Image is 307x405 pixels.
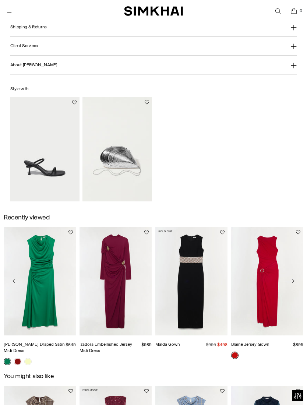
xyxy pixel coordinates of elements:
h2: Recently viewed [4,214,50,221]
h3: Client Services [10,43,38,48]
h2: You might also like [4,373,54,380]
a: [PERSON_NAME] Draped Satin Midi Dress [4,342,65,353]
h3: Shipping & Returns [10,25,47,29]
img: Siren Low Heel Sandal [10,97,80,201]
button: Add to Wishlist [145,100,149,105]
a: SIMKHAI [124,6,183,17]
button: Move to previous carousel slide [7,274,21,288]
button: Open menu modal [2,4,17,19]
iframe: Sign Up via Text for Offers [6,377,74,399]
button: Add to Wishlist [72,100,77,105]
a: Open search modal [270,4,285,19]
a: Open cart modal [286,4,301,19]
h6: Style with [10,87,297,91]
a: Izadora Embellished Jersey Midi Dress [80,342,132,353]
button: Client Services [10,37,297,56]
button: Move to next carousel slide [286,274,300,288]
a: Blaine Jersey Gown [231,342,269,347]
button: Shipping & Returns [10,18,297,36]
button: About [PERSON_NAME] [10,56,297,74]
img: Bridget Metal Oyster Clutch [82,97,152,201]
a: Malda Gown [155,342,180,347]
span: 0 [297,7,304,14]
h3: About [PERSON_NAME] [10,63,57,67]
